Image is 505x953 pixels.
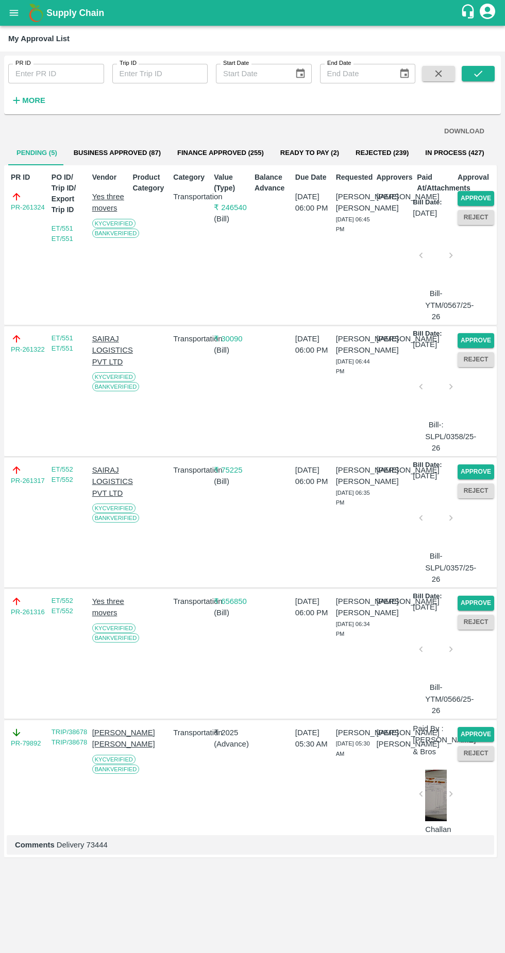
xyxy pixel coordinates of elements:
[92,504,136,513] span: KYC Verified
[15,839,486,851] p: Delivery 73444
[112,64,208,83] input: Enter Trip ID
[92,765,140,774] span: Bank Verified
[376,464,413,476] p: [PERSON_NAME]
[2,1,26,25] button: open drawer
[214,596,250,607] p: ₹ 656850
[214,607,250,618] p: ( Bill )
[11,344,45,355] a: PR-261322
[295,727,332,750] p: [DATE] 05:30 AM
[347,141,417,165] button: Rejected (239)
[46,6,460,20] a: Supply Chain
[214,333,250,344] p: ₹ 30090
[413,723,476,757] p: Paid By : [PERSON_NAME] & Bros
[214,213,250,224] p: ( Bill )
[92,382,140,391] span: Bank Verified
[92,219,136,228] span: KYC Verified
[417,172,453,194] p: Paid At/Attachments
[11,202,45,213] a: PR-261324
[120,59,137,67] label: Trip ID
[295,333,332,356] p: [DATE] 06:00 PM
[458,464,494,479] button: Approve
[336,172,373,183] p: Requested
[169,141,272,165] button: Finance Approved (255)
[173,464,210,476] p: Transportation
[15,841,55,849] b: Comments
[413,592,442,601] p: Bill Date:
[52,334,73,352] a: ET/551 ET/551
[52,597,73,615] a: ET/552 ET/552
[336,596,373,619] p: [PERSON_NAME] [PERSON_NAME]
[173,596,210,607] p: Transportation
[65,141,169,165] button: Business Approved (87)
[376,172,413,183] p: Approvers
[413,198,442,207] p: Bill Date:
[92,513,140,523] span: Bank Verified
[132,172,169,194] p: Product Category
[417,141,492,165] button: In Process (427)
[92,596,129,619] p: Yes three movers
[413,207,437,219] p: [DATE]
[8,92,48,109] button: More
[395,64,414,83] button: Choose date
[214,344,250,356] p: ( Bill )
[458,615,494,630] button: Reject
[46,8,104,18] b: Supply Chain
[255,172,291,194] p: Balance Advance
[425,824,447,835] p: Challan
[295,191,332,214] p: [DATE] 06:00 PM
[376,596,413,607] p: [PERSON_NAME]
[440,123,489,141] button: DOWNLOAD
[336,216,370,233] span: [DATE] 06:45 PM
[92,727,129,750] p: [PERSON_NAME] [PERSON_NAME]
[214,738,250,750] p: ( Advance )
[8,32,70,45] div: My Approval List
[336,191,373,214] p: [PERSON_NAME] [PERSON_NAME]
[272,141,347,165] button: Ready To Pay (2)
[173,727,210,738] p: Transportation
[327,59,351,67] label: End Date
[376,333,413,344] p: [PERSON_NAME]
[52,172,88,215] p: PO ID/ Trip ID/ Export Trip ID
[413,470,437,481] p: [DATE]
[8,141,65,165] button: Pending (5)
[214,476,250,487] p: ( Bill )
[413,460,442,470] p: Bill Date:
[376,727,413,738] p: [PERSON_NAME]
[92,633,140,643] span: Bank Verified
[92,755,136,764] span: KYC Verified
[320,64,391,83] input: End Date
[413,601,437,613] p: [DATE]
[478,2,497,24] div: account of current user
[458,483,494,498] button: Reject
[291,64,310,83] button: Choose date
[92,333,129,368] p: SAIRAJ LOGISTICS PVT LTD
[52,465,73,483] a: ET/552 ET/552
[336,740,370,757] span: [DATE] 05:30 AM
[214,727,250,738] p: ₹ 2025
[458,727,494,742] button: Approve
[376,191,413,202] p: [PERSON_NAME]
[413,329,442,339] p: Bill Date:
[425,419,447,454] p: Bill-: SLPL/0358/25-26
[214,202,250,213] p: ₹ 246540
[8,64,104,83] input: Enter PR ID
[458,191,494,206] button: Approve
[92,172,129,183] p: Vendor
[26,3,46,23] img: logo
[336,358,370,375] span: [DATE] 06:44 PM
[336,490,370,506] span: [DATE] 06:35 PM
[223,59,249,67] label: Start Date
[295,172,332,183] p: Due Date
[52,728,87,746] a: TRIP/38678 TRIP/38678
[216,64,287,83] input: Start Date
[425,682,447,716] p: Bill-YTM/0566/25-26
[413,339,437,350] p: [DATE]
[173,191,210,202] p: Transportation
[92,191,129,214] p: Yes three movers
[458,172,494,183] p: Approval
[173,172,210,183] p: Category
[214,172,250,194] p: Value (Type)
[376,738,413,750] p: [PERSON_NAME]
[295,596,332,619] p: [DATE] 06:00 PM
[295,464,332,488] p: [DATE] 06:00 PM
